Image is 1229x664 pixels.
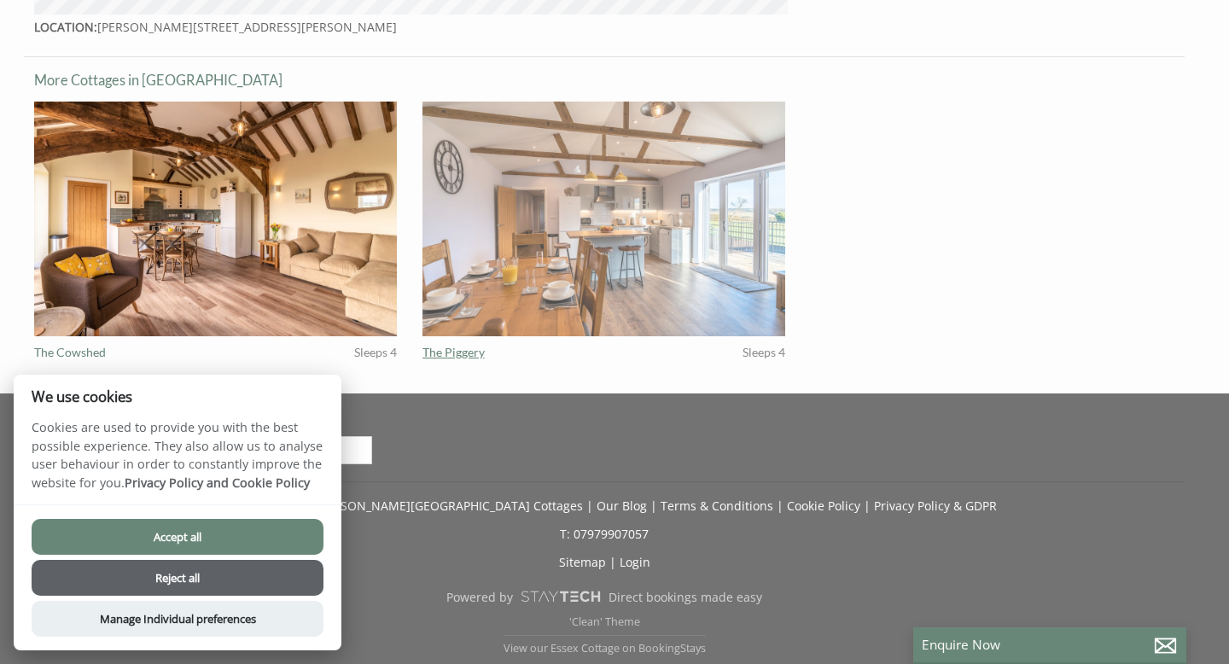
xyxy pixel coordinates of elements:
span: | [609,554,616,570]
a: Our Blog [597,498,647,514]
a: Cookie Policy [787,498,860,514]
a: Privacy Policy & GDPR [874,498,997,514]
p: [PERSON_NAME][STREET_ADDRESS][PERSON_NAME] [34,15,788,39]
span: Sleeps 4 [354,345,397,359]
a: Sitemap [559,554,606,570]
p: 'Clean' Theme [24,614,1185,629]
a: View our Essex Cottage on BookingStays [504,635,706,655]
p: Enquire Now [922,636,1178,654]
strong: Location: [34,19,97,35]
p: Cookies are used to provide you with the best possible experience. They also allow us to analyse ... [14,418,341,504]
button: Accept all [32,519,323,555]
a: The Cowshed [34,345,106,359]
img: An image of 'The Piggery', Essex [422,102,785,336]
a: Terms & Conditions [661,498,773,514]
span: | [777,498,783,514]
img: scrumpy.png [520,586,602,607]
span: | [650,498,657,514]
img: An image of 'The Cowshed', Essex [34,102,397,336]
span: Sleeps 4 [743,345,785,359]
a: Privacy Policy and Cookie Policy [125,475,310,491]
button: Reject all [32,560,323,596]
h2: We use cookies [14,388,341,405]
span: | [586,498,593,514]
a: © Copyright 2025 [PERSON_NAME][GEOGRAPHIC_DATA] Cottages [212,498,583,514]
a: T: 07979907057 [560,526,649,542]
a: Login [620,554,650,570]
button: Manage Individual preferences [32,601,323,637]
span: | [864,498,871,514]
a: More Cottages in [GEOGRAPHIC_DATA] [34,72,282,88]
a: The Piggery [422,345,485,359]
a: Powered byDirect bookings made easy [24,582,1185,611]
